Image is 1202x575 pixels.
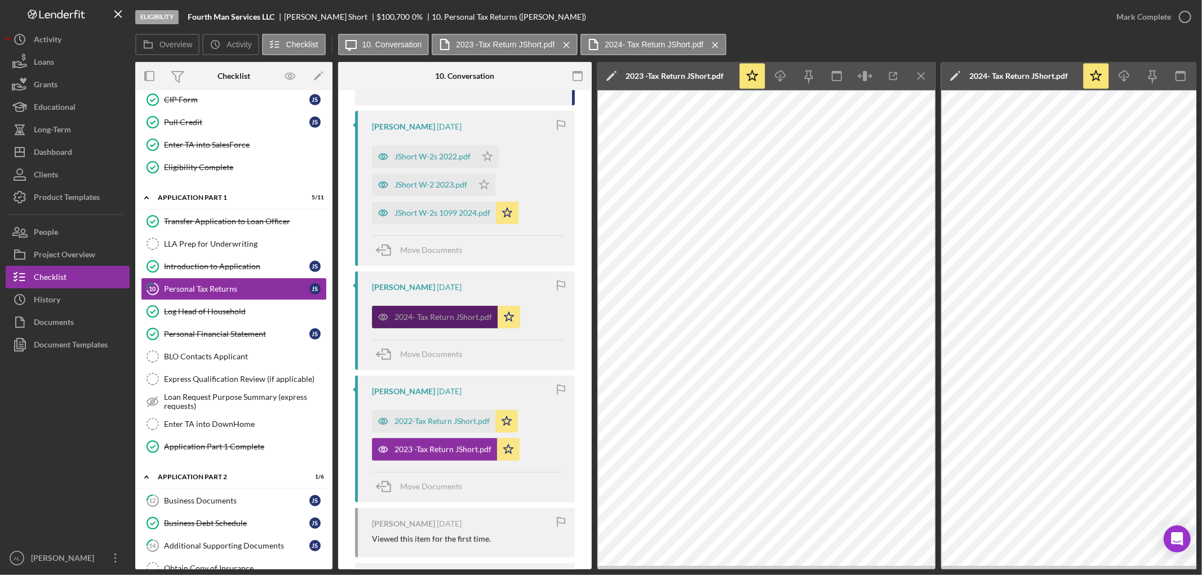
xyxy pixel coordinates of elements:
div: J S [309,94,321,105]
div: Mark Complete [1116,6,1171,28]
label: 2024- Tax Return JShort.pdf [605,40,703,49]
button: Long-Term [6,118,130,141]
div: Checklist [34,266,66,291]
a: Log Head of Household [141,300,327,323]
div: J S [309,283,321,295]
div: 2023 -Tax Return JShort.pdf [394,445,491,454]
div: Business Debt Schedule [164,519,309,528]
button: Product Templates [6,186,130,208]
div: JShort W-2s 1099 2024.pdf [394,208,490,217]
div: People [34,221,58,246]
div: 2024- Tax Return JShort.pdf [394,313,492,322]
div: 10. Conversation [436,72,495,81]
div: [PERSON_NAME] [28,547,101,572]
a: Enter TA into SalesForce [141,133,327,156]
div: BLO Contacts Applicant [164,352,326,361]
button: History [6,288,130,311]
div: Product Templates [34,186,100,211]
button: People [6,221,130,243]
div: Log Head of Household [164,307,326,316]
div: Checklist [218,72,250,81]
button: Activity [6,28,130,51]
button: Document Templates [6,333,130,356]
div: Enter TA into DownHome [164,420,326,429]
button: Documents [6,311,130,333]
button: 2023 -Tax Return JShort.pdf [432,34,578,55]
a: Personal Financial StatementJS [141,323,327,345]
div: J S [309,117,321,128]
div: [PERSON_NAME] Short [284,12,377,21]
button: JShort W-2s 1099 2024.pdf [372,202,518,224]
div: Document Templates [34,333,108,359]
span: Move Documents [400,245,462,255]
b: Fourth Man Services LLC [188,12,274,21]
div: Application Part 1 Complete [164,442,326,451]
div: Additional Supporting Documents [164,541,309,550]
div: [PERSON_NAME] [372,387,435,396]
button: Move Documents [372,340,473,368]
div: Long-Term [34,118,71,144]
div: Transfer Application to Loan Officer [164,217,326,226]
button: Educational [6,96,130,118]
button: Mark Complete [1105,6,1196,28]
span: $100,700 [377,12,410,21]
div: Documents [34,311,74,336]
button: 10. Conversation [338,34,429,55]
a: 12Business DocumentsJS [141,489,327,512]
div: 5 / 11 [304,194,324,201]
div: 10. Personal Tax Returns ([PERSON_NAME]) [432,12,587,21]
div: 2023 -Tax Return JShort.pdf [626,72,724,81]
a: Business Debt ScheduleJS [141,512,327,534]
button: Project Overview [6,243,130,266]
a: BLO Contacts Applicant [141,345,327,368]
a: 10Personal Tax ReturnsJS [141,278,327,300]
div: Eligibility [135,10,179,24]
div: Dashboard [34,141,72,166]
div: JShort W-2 2023.pdf [394,180,467,189]
button: Move Documents [372,236,473,264]
div: 0 % [412,12,423,21]
div: Application Part 1 [158,194,296,201]
div: Application Part 2 [158,474,296,480]
button: Grants [6,73,130,96]
time: 2025-09-17 05:29 [437,387,462,396]
div: LLA Prep for Underwriting [164,239,326,248]
div: Personal Tax Returns [164,284,309,293]
div: J S [309,261,321,272]
label: Activity [227,40,251,49]
div: Grants [34,73,57,99]
a: Express Qualification Review (if applicable) [141,368,327,390]
div: Personal Financial Statement [164,329,309,338]
div: 2022-Tax Return JShort.pdf [394,417,490,426]
button: Move Documents [372,473,473,501]
button: Clients [6,163,130,186]
time: 2025-09-12 23:04 [437,519,462,528]
button: 2022-Tax Return JShort.pdf [372,410,518,433]
div: Open Intercom Messenger [1164,525,1191,552]
div: J S [309,328,321,340]
text: AL [14,555,20,561]
label: Overview [159,40,192,49]
div: Business Documents [164,496,309,505]
div: [PERSON_NAME] [372,519,435,528]
div: CIP Form [164,95,309,104]
button: JShort W-2 2023.pdf [372,173,495,196]
a: Transfer Application to Loan Officer [141,210,327,233]
a: Eligibility Complete [141,156,327,179]
a: Introduction to ApplicationJS [141,255,327,278]
span: Move Documents [400,482,462,491]
div: History [34,288,60,314]
div: 1 / 6 [304,474,324,480]
button: Activity [202,34,259,55]
button: Dashboard [6,141,130,163]
a: Pull CreditJS [141,111,327,133]
a: 14Additional Supporting DocumentsJS [141,534,327,557]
